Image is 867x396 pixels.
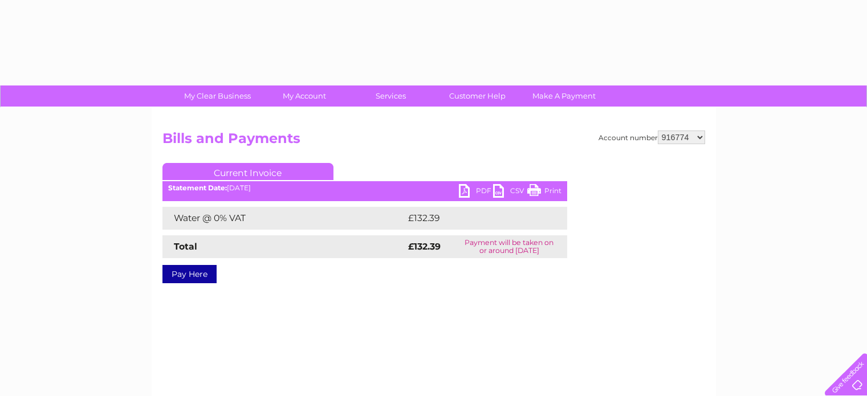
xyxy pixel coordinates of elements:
a: Services [344,85,438,107]
div: [DATE] [162,184,567,192]
a: Print [527,184,561,201]
a: Current Invoice [162,163,333,180]
a: PDF [459,184,493,201]
a: My Account [257,85,351,107]
a: My Clear Business [170,85,264,107]
div: Account number [599,130,705,144]
td: £132.39 [405,207,546,230]
td: Water @ 0% VAT [162,207,405,230]
a: CSV [493,184,527,201]
b: Statement Date: [168,183,227,192]
h2: Bills and Payments [162,130,705,152]
strong: £132.39 [408,241,441,252]
a: Pay Here [162,265,217,283]
td: Payment will be taken on or around [DATE] [451,235,567,258]
a: Customer Help [430,85,524,107]
strong: Total [174,241,197,252]
a: Make A Payment [517,85,611,107]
